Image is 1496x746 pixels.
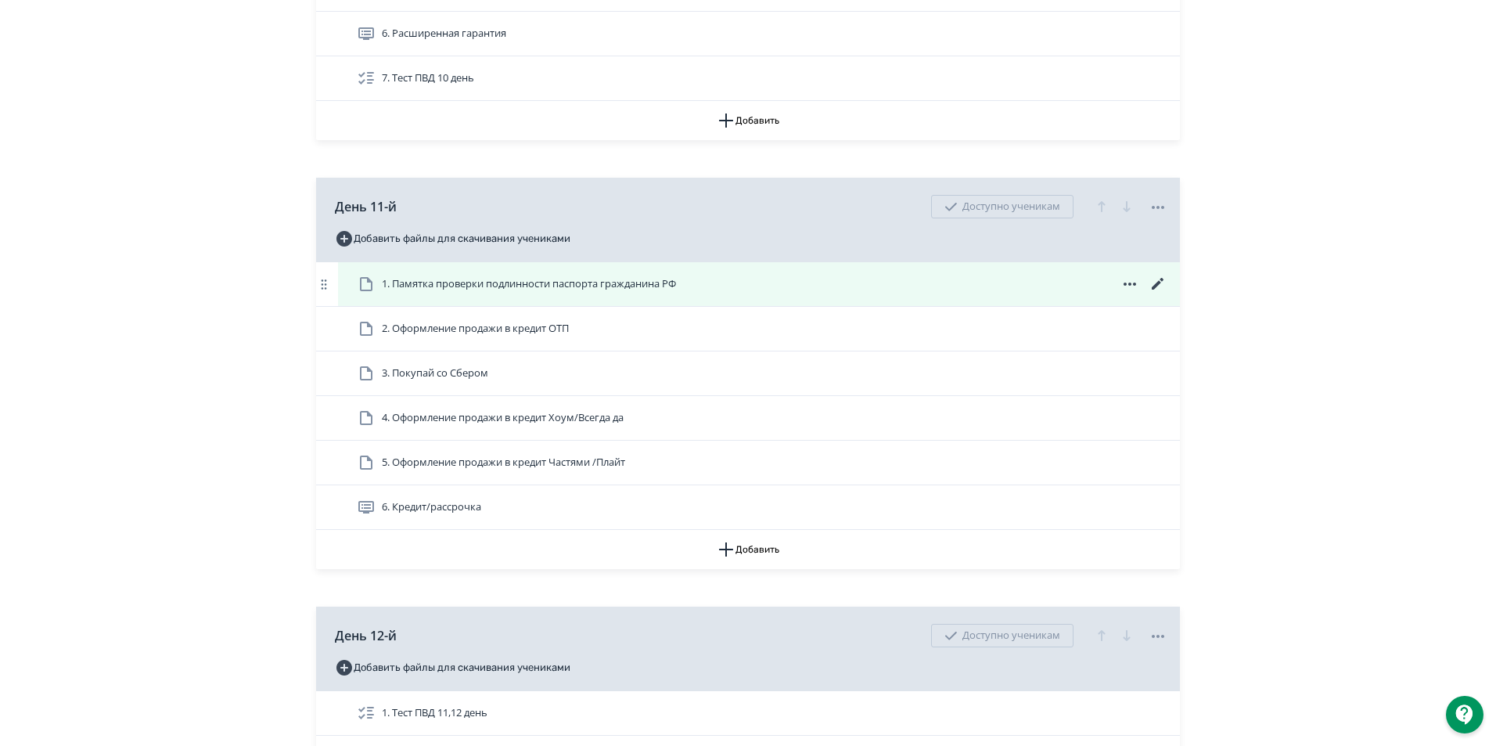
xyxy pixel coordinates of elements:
button: Добавить [316,530,1180,569]
div: 1. Памятка проверки подлинности паспорта гражданина РФ [316,262,1180,307]
span: 7. Тест ПВД 10 день [382,70,474,86]
button: Добавить файлы для скачивания учениками [335,655,570,680]
span: 6. Расширенная гарантия [382,26,506,41]
div: 1. Тест ПВД 11,12 день [316,691,1180,736]
span: День 11-й [335,197,397,216]
span: 3. Покупай со Сбером [382,366,488,381]
div: 7. Тест ПВД 10 день [316,56,1180,101]
button: Добавить [316,101,1180,140]
span: 1. Памятка проверки подлинности паспорта гражданина РФ [382,276,676,292]
span: 5. Оформление продажи в кредит Частями /Плайт [382,455,625,470]
span: 6. Кредит/рассрочка [382,499,481,515]
span: 2. Оформление продажи в кредит ОТП [382,321,569,337]
span: 1. Тест ПВД 11,12 день [382,705,487,721]
div: 4. Оформление продажи в кредит Хоум/Всегда да [316,396,1180,441]
div: 5. Оформление продажи в кредит Частями /Плайт [316,441,1180,485]
span: 4. Оформление продажи в кредит Хоум/Всегда да [382,410,624,426]
div: Доступно ученикам [931,624,1073,647]
button: Добавить файлы для скачивания учениками [335,226,570,251]
div: 6. Расширенная гарантия [316,12,1180,56]
div: Доступно ученикам [931,195,1073,218]
div: 2. Оформление продажи в кредит ОТП [316,307,1180,351]
div: 6. Кредит/рассрочка [316,485,1180,530]
span: День 12-й [335,626,397,645]
div: 3. Покупай со Сбером [316,351,1180,396]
